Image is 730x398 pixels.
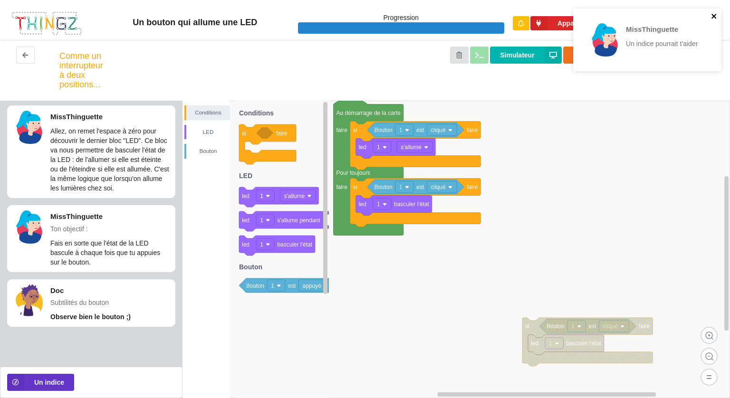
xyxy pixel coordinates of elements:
text: 1 [260,193,263,199]
div: Conditions [186,108,230,117]
text: 1 [399,184,403,190]
p: Ton objectif : [50,224,170,234]
text: appuyé [302,283,321,289]
text: 1 [377,144,380,151]
button: Annuler les modifications et revenir au début de l'étape [450,47,469,64]
text: led [359,201,366,208]
button: Appairer une carte [530,16,626,31]
text: si [525,323,529,330]
text: si [242,130,246,137]
text: Bouton [239,263,262,271]
button: close [711,12,718,21]
p: Subtilités du bouton [50,298,170,307]
text: s'allume [401,144,422,151]
text: si [353,127,357,133]
div: LED [186,127,230,137]
text: cliqué [603,323,618,330]
button: Simulateur [490,47,561,64]
text: faire [276,130,288,137]
text: 1 [399,127,403,133]
text: 1 [260,241,263,248]
text: si [353,184,357,190]
text: Bouton [375,127,393,133]
text: s'allume pendant [277,217,320,224]
text: led [531,340,538,347]
text: 1 [571,323,575,330]
text: Pour toujours [336,170,370,176]
p: Observe bien le bouton ;) [50,312,170,322]
text: led [242,193,250,199]
text: 1 [260,217,263,224]
div: Un bouton qui allume une LED [92,17,298,28]
p: MissThinguette [626,24,700,34]
text: led [242,241,250,248]
text: Conditions [239,109,274,117]
text: faire [467,184,478,190]
text: faire [639,323,650,330]
text: led [359,144,366,151]
div: Bouton [186,146,230,156]
text: led [242,217,250,224]
text: est [288,283,296,289]
p: Fais en sorte que l'état de la LED bascule à chaque fois que tu appuies sur le bouton. [50,238,170,267]
text: cliqué [431,127,446,133]
p: Allez, on remet l'espace à zéro pour découvrir le dernier bloc "LED". Ce bloc va nous permettre d... [50,126,170,193]
text: Au démarrage de la carte [336,110,401,116]
button: Téléverser [563,47,634,64]
text: Bouton [246,283,264,289]
text: 1 [377,201,380,208]
text: cliqué [431,184,446,190]
text: s'allume [284,193,305,199]
text: basculer l'état [566,340,601,347]
text: faire [336,184,348,190]
text: 1 [271,283,274,289]
text: 1 [549,340,552,347]
text: est [416,127,424,133]
text: faire [467,127,478,133]
p: MissThinguette [50,112,170,122]
text: LED [239,172,252,180]
p: MissThinguette [50,211,170,221]
text: est [416,184,424,190]
text: Bouton [547,323,565,330]
div: Comme un interrupteur à deux positions... [59,51,103,89]
p: Doc [50,285,170,295]
button: Un indice [7,374,74,391]
p: Progression [298,13,504,22]
text: est [588,323,596,330]
text: basculer l'état [277,241,312,248]
text: basculer l'état [394,201,429,208]
img: thingz_logo.png [11,11,82,36]
p: Un indice pourrait t'aider [626,39,700,48]
text: faire [336,127,348,133]
text: Bouton [375,184,393,190]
